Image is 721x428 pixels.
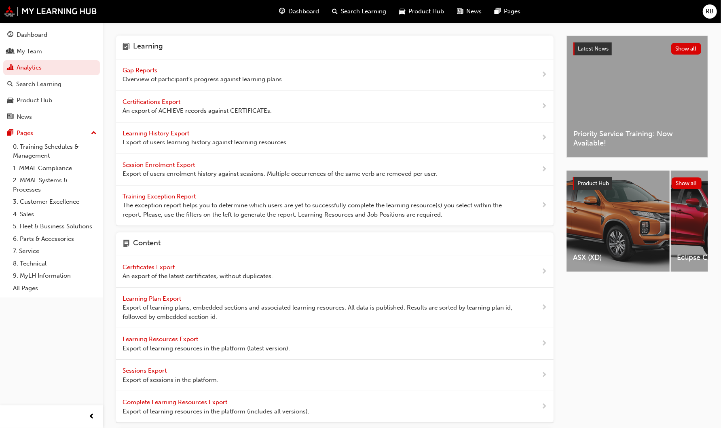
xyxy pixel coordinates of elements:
span: Sessions Export [123,367,168,374]
a: news-iconNews [451,3,488,20]
span: Export of learning resources in the platform (latest version). [123,344,290,353]
a: Session Enrolment Export Export of users enrolment history against sessions. Multiple occurrences... [116,154,554,186]
button: Pages [3,126,100,141]
span: next-icon [541,70,547,80]
span: page-icon [123,239,130,249]
a: 5. Fleet & Business Solutions [10,220,100,233]
span: Product Hub [409,7,444,16]
span: news-icon [7,114,13,121]
button: DashboardMy TeamAnalyticsSearch LearningProduct HubNews [3,26,100,126]
span: next-icon [541,303,547,313]
a: My Team [3,44,100,59]
span: Overview of participant's progress against learning plans. [123,75,283,84]
span: Session Enrolment Export [123,161,197,169]
span: car-icon [400,6,406,17]
a: Certifications Export An export of ACHIEVE records against CERTIFICATEs.next-icon [116,91,554,122]
span: An export of the latest certificates, without duplicates. [123,272,273,281]
span: Search Learning [341,7,387,16]
div: Pages [17,129,33,138]
span: chart-icon [7,64,13,72]
a: Product HubShow all [573,177,702,190]
span: next-icon [541,164,547,175]
span: next-icon [541,339,547,349]
a: 8. Technical [10,257,100,270]
span: people-icon [7,48,13,55]
span: Product Hub [577,180,609,187]
span: prev-icon [89,412,95,422]
span: The exception report helps you to determine which users are yet to successfully complete the lear... [123,201,515,219]
a: 9. MyLH Information [10,270,100,282]
button: Show all [671,43,702,55]
a: Learning Resources Export Export of learning resources in the platform (latest version).next-icon [116,328,554,360]
span: Latest News [578,45,609,52]
div: Search Learning [16,80,61,89]
span: Pages [504,7,521,16]
span: Dashboard [289,7,319,16]
a: All Pages [10,282,100,295]
span: learning-icon [123,42,130,53]
span: Export of sessions in the platform. [123,375,218,385]
div: Product Hub [17,96,52,105]
a: Latest NewsShow all [573,42,701,55]
span: next-icon [541,370,547,380]
span: News [467,7,482,16]
span: Learning Resources Export [123,335,200,343]
span: ASX (XD) [573,253,663,262]
span: next-icon [541,101,547,112]
img: mmal [4,6,97,17]
a: Certificates Export An export of the latest certificates, without duplicates.next-icon [116,256,554,288]
a: 1. MMAL Compliance [10,162,100,175]
div: News [17,112,32,122]
a: 6. Parts & Accessories [10,233,100,245]
a: News [3,110,100,124]
span: Gap Reports [123,67,159,74]
a: Learning History Export Export of users learning history against learning resources.next-icon [116,122,554,154]
span: Learning Plan Export [123,295,183,302]
a: 2. MMAL Systems & Processes [10,174,100,196]
div: My Team [17,47,42,56]
h4: Learning [133,42,163,53]
span: next-icon [541,133,547,143]
a: 4. Sales [10,208,100,221]
a: Gap Reports Overview of participant's progress against learning plans.next-icon [116,59,554,91]
span: news-icon [457,6,463,17]
span: next-icon [541,402,547,412]
span: search-icon [7,81,13,88]
span: RB [706,7,714,16]
span: next-icon [541,200,547,211]
span: Export of users learning history against learning resources. [123,138,288,147]
a: Learning Plan Export Export of learning plans, embedded sections and associated learning resource... [116,288,554,329]
a: Sessions Export Export of sessions in the platform.next-icon [116,360,554,391]
a: guage-iconDashboard [273,3,326,20]
a: 3. Customer Excellence [10,196,100,208]
span: up-icon [91,128,97,139]
span: search-icon [332,6,338,17]
span: Training Exception Report [123,193,197,200]
a: Analytics [3,60,100,75]
span: Certificates Export [123,264,176,271]
a: Dashboard [3,27,100,42]
span: Export of learning resources in the platform (includes all versions). [123,407,309,416]
a: Search Learning [3,77,100,92]
span: Complete Learning Resources Export [123,398,229,406]
span: Priority Service Training: Now Available! [573,129,701,148]
span: Export of learning plans, embedded sections and associated learning resources. All data is publis... [123,303,515,321]
a: car-iconProduct Hub [393,3,451,20]
span: next-icon [541,267,547,277]
span: guage-icon [279,6,285,17]
a: Latest NewsShow allPriority Service Training: Now Available! [567,36,708,158]
button: RB [703,4,717,19]
span: Learning History Export [123,130,191,137]
span: pages-icon [495,6,501,17]
span: Certifications Export [123,98,182,105]
a: search-iconSearch Learning [326,3,393,20]
span: An export of ACHIEVE records against CERTIFICATEs. [123,106,272,116]
a: ASX (XD) [567,171,670,272]
button: Show all [672,177,702,189]
div: Dashboard [17,30,47,40]
a: pages-iconPages [488,3,527,20]
span: Export of users enrolment history against sessions. Multiple occurrences of the same verb are rem... [123,169,438,179]
a: Training Exception Report The exception report helps you to determine which users are yet to succ... [116,186,554,226]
